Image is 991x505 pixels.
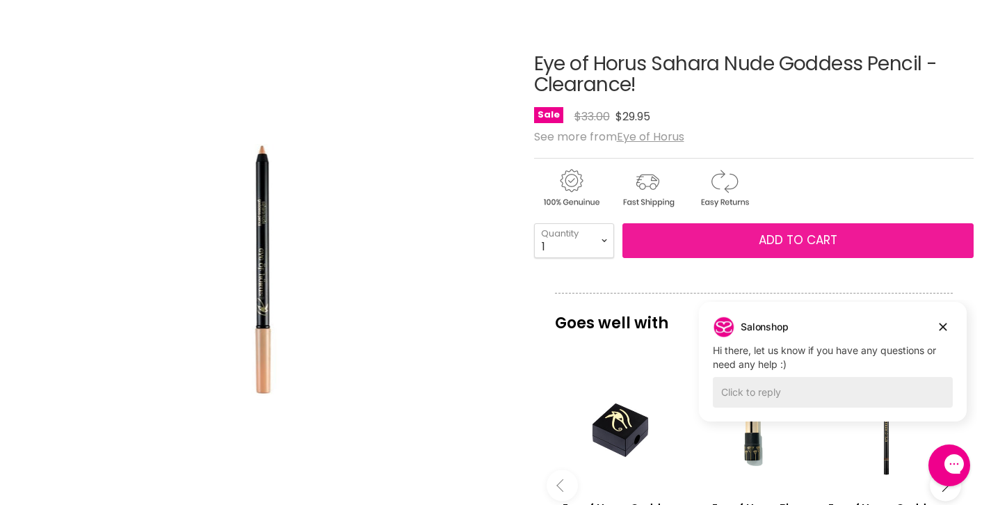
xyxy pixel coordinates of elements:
h1: Eye of Horus Sahara Nude Goddess Pencil - Clearance! [534,54,974,97]
a: Eye of Horus [617,129,684,145]
iframe: Gorgias live chat campaigns [688,300,977,442]
img: shipping.gif [611,167,684,209]
iframe: Gorgias live chat messenger [921,440,977,491]
span: $33.00 [574,109,610,125]
span: See more from [534,129,684,145]
span: $29.95 [615,109,650,125]
span: Sale [534,107,563,123]
button: Add to cart [622,223,974,258]
p: Goes well with [555,293,953,339]
select: Quantity [534,223,614,258]
img: genuine.gif [534,167,608,209]
img: returns.gif [687,167,761,209]
span: Add to cart [759,232,837,248]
